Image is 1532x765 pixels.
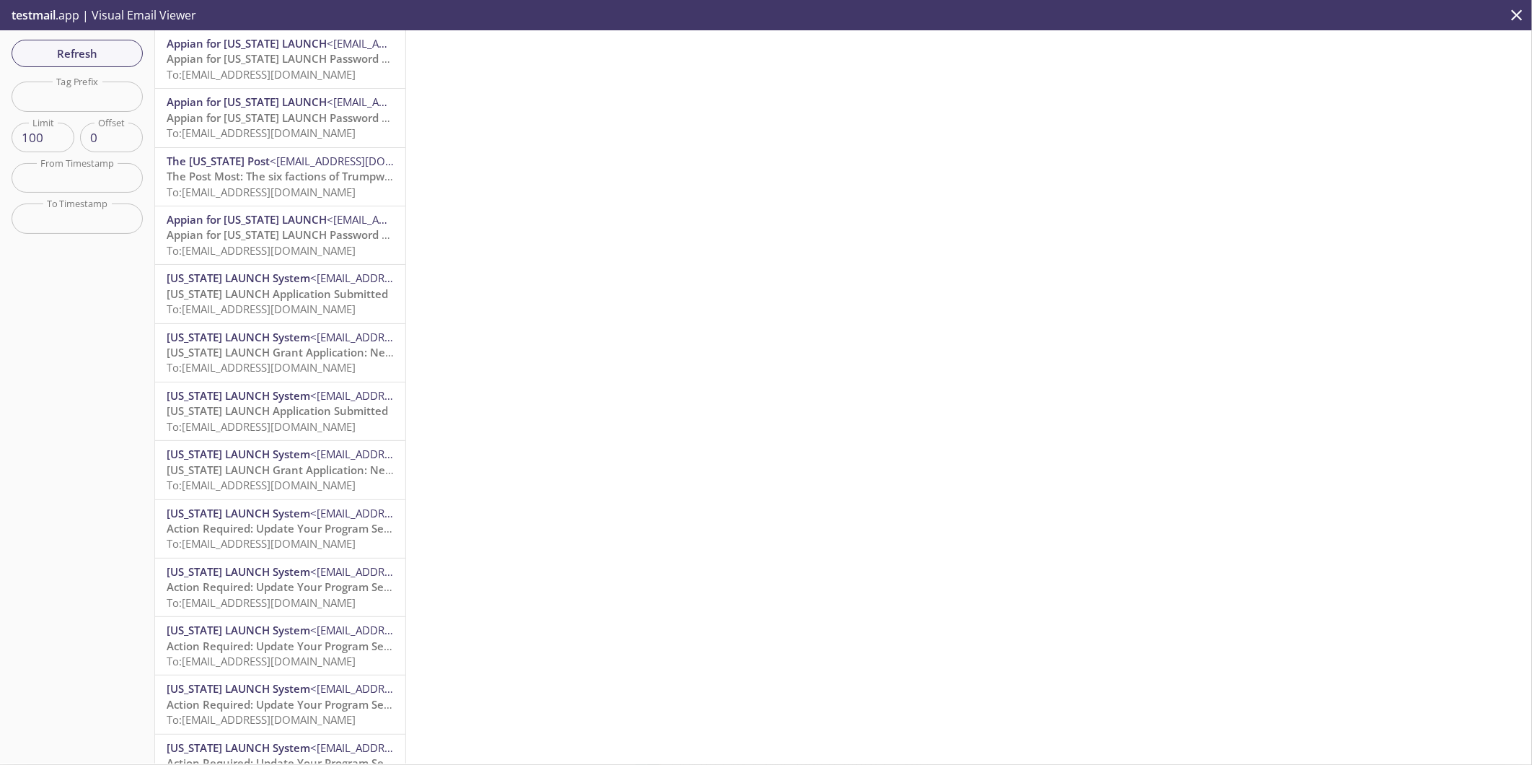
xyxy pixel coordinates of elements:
span: [US_STATE] LAUNCH System [167,681,310,696]
span: To: [EMAIL_ADDRESS][DOMAIN_NAME] [167,478,356,492]
div: [US_STATE] LAUNCH System<[EMAIL_ADDRESS][DOMAIN_NAME][US_STATE]>Action Required: Update Your Prog... [155,676,405,733]
span: <[EMAIL_ADDRESS][DOMAIN_NAME]> [270,154,457,168]
span: To: [EMAIL_ADDRESS][DOMAIN_NAME] [167,595,356,610]
span: Action Required: Update Your Program Selection in [US_STATE] LAUNCH [167,580,538,594]
span: [US_STATE] LAUNCH System [167,564,310,579]
div: Appian for [US_STATE] LAUNCH<[EMAIL_ADDRESS][DOMAIN_NAME]>Appian for [US_STATE] LAUNCH Password C... [155,89,405,147]
span: To: [EMAIL_ADDRESS][DOMAIN_NAME] [167,536,356,551]
span: <[EMAIL_ADDRESS][DOMAIN_NAME][US_STATE]> [310,681,553,696]
span: [US_STATE] LAUNCH System [167,271,310,285]
span: [US_STATE] LAUNCH System [167,740,310,755]
span: <[EMAIL_ADDRESS][DOMAIN_NAME]> [327,212,514,227]
span: Refresh [23,44,131,63]
span: [US_STATE] LAUNCH Grant Application: New Adult Participant [167,345,485,359]
div: Appian for [US_STATE] LAUNCH<[EMAIL_ADDRESS][DOMAIN_NAME]>Appian for [US_STATE] LAUNCH Password C... [155,30,405,88]
div: [US_STATE] LAUNCH System<[EMAIL_ADDRESS][DOMAIN_NAME][US_STATE]>[US_STATE] LAUNCH Grant Applicati... [155,441,405,499]
span: <[EMAIL_ADDRESS][DOMAIN_NAME][US_STATE]> [310,564,553,579]
span: Appian for [US_STATE] LAUNCH [167,36,327,51]
div: [US_STATE] LAUNCH System<[EMAIL_ADDRESS][DOMAIN_NAME][US_STATE]>[US_STATE] LAUNCH Grant Applicati... [155,324,405,382]
span: Appian for [US_STATE] LAUNCH [167,212,327,227]
span: [US_STATE] LAUNCH System [167,330,310,344]
div: The [US_STATE] Post<[EMAIL_ADDRESS][DOMAIN_NAME]>The Post Most: The six factions of TrumpworldTo:... [155,148,405,206]
span: [US_STATE] LAUNCH Grant Application: New Adult Participant [167,463,485,477]
span: Appian for [US_STATE] LAUNCH Password Change [167,227,422,242]
span: To: [EMAIL_ADDRESS][DOMAIN_NAME] [167,712,356,727]
div: [US_STATE] LAUNCH System<[EMAIL_ADDRESS][DOMAIN_NAME][US_STATE]>[US_STATE] LAUNCH Application Sub... [155,265,405,323]
span: To: [EMAIL_ADDRESS][DOMAIN_NAME] [167,243,356,258]
span: [US_STATE] LAUNCH System [167,447,310,461]
button: Refresh [12,40,143,67]
div: Appian for [US_STATE] LAUNCH<[EMAIL_ADDRESS][DOMAIN_NAME]>Appian for [US_STATE] LAUNCH Password C... [155,206,405,264]
span: <[EMAIL_ADDRESS][DOMAIN_NAME][US_STATE]> [310,506,553,520]
span: [US_STATE] LAUNCH System [167,623,310,637]
span: <[EMAIL_ADDRESS][DOMAIN_NAME][US_STATE]> [310,623,553,637]
span: <[EMAIL_ADDRESS][DOMAIN_NAME]> [327,36,514,51]
span: testmail [12,7,56,23]
span: [US_STATE] LAUNCH Application Submitted [167,287,388,301]
div: [US_STATE] LAUNCH System<[EMAIL_ADDRESS][DOMAIN_NAME][US_STATE]>Action Required: Update Your Prog... [155,500,405,558]
span: Appian for [US_STATE] LAUNCH [167,95,327,109]
span: The Post Most: The six factions of Trumpworld [167,169,405,183]
span: <[EMAIL_ADDRESS][DOMAIN_NAME][US_STATE]> [310,740,553,755]
div: [US_STATE] LAUNCH System<[EMAIL_ADDRESS][DOMAIN_NAME][US_STATE]>[US_STATE] LAUNCH Application Sub... [155,382,405,440]
span: To: [EMAIL_ADDRESS][DOMAIN_NAME] [167,185,356,199]
span: <[EMAIL_ADDRESS][DOMAIN_NAME][US_STATE]> [310,330,553,344]
span: To: [EMAIL_ADDRESS][DOMAIN_NAME] [167,67,356,82]
span: <[EMAIL_ADDRESS][DOMAIN_NAME][US_STATE]> [310,388,553,403]
div: [US_STATE] LAUNCH System<[EMAIL_ADDRESS][DOMAIN_NAME][US_STATE]>Action Required: Update Your Prog... [155,559,405,616]
span: [US_STATE] LAUNCH Application Submitted [167,403,388,418]
span: Appian for [US_STATE] LAUNCH Password Change [167,110,422,125]
span: To: [EMAIL_ADDRESS][DOMAIN_NAME] [167,654,356,668]
div: [US_STATE] LAUNCH System<[EMAIL_ADDRESS][DOMAIN_NAME][US_STATE]>Action Required: Update Your Prog... [155,617,405,675]
span: Action Required: Update Your Program Selection in [US_STATE] LAUNCH [167,521,538,535]
span: To: [EMAIL_ADDRESS][DOMAIN_NAME] [167,126,356,140]
span: Action Required: Update Your Program Selection in [US_STATE] LAUNCH [167,697,538,712]
span: <[EMAIL_ADDRESS][DOMAIN_NAME]> [327,95,514,109]
span: To: [EMAIL_ADDRESS][DOMAIN_NAME] [167,302,356,316]
span: [US_STATE] LAUNCH System [167,388,310,403]
span: Appian for [US_STATE] LAUNCH Password Change [167,51,422,66]
span: <[EMAIL_ADDRESS][DOMAIN_NAME][US_STATE]> [310,271,553,285]
span: [US_STATE] LAUNCH System [167,506,310,520]
span: The [US_STATE] Post [167,154,270,168]
span: To: [EMAIL_ADDRESS][DOMAIN_NAME] [167,419,356,434]
span: To: [EMAIL_ADDRESS][DOMAIN_NAME] [167,360,356,375]
span: <[EMAIL_ADDRESS][DOMAIN_NAME][US_STATE]> [310,447,553,461]
span: Action Required: Update Your Program Selection in [US_STATE] LAUNCH [167,639,538,653]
